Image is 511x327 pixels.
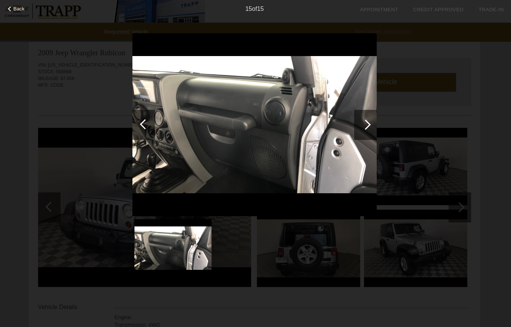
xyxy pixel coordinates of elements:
a: Credit Approved [413,8,463,14]
span: Back [16,7,27,13]
a: Appointment [360,8,398,14]
img: 15.jpg [136,219,213,277]
span: 15 [247,7,253,13]
span: 15 [258,7,265,13]
a: Trade-In [478,8,504,14]
img: 15.jpg [134,34,377,217]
